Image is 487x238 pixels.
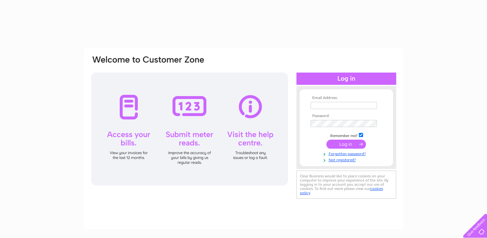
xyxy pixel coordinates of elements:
div: Clear Business would like to place cookies on your computer to improve your experience of the sit... [296,171,396,199]
a: cookies policy [300,186,383,195]
th: Email Address: [309,96,384,100]
th: Password: [309,114,384,118]
td: Remember me? [309,132,384,138]
a: Forgotten password? [311,150,384,156]
a: Not registered? [311,156,384,163]
input: Submit [326,140,366,149]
